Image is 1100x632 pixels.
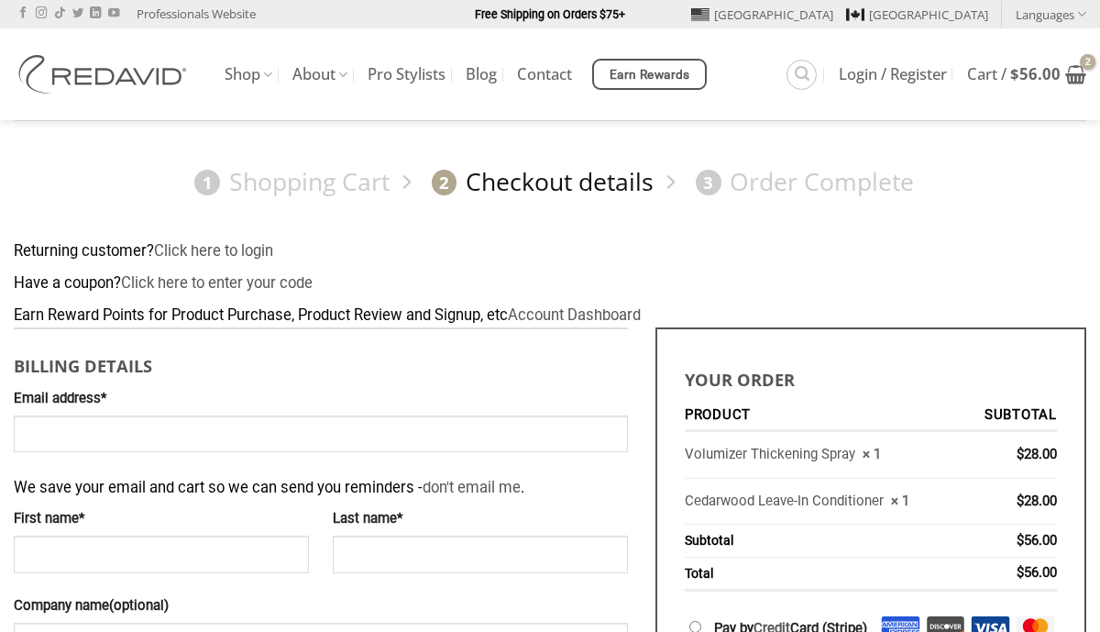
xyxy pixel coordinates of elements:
[154,242,273,260] a: Click here to login
[863,446,881,462] strong: × 1
[846,1,988,28] a: [GEOGRAPHIC_DATA]
[121,274,313,292] a: Enter your coupon code
[108,7,119,20] a: Follow on YouTube
[517,58,572,91] a: Contact
[592,59,707,90] a: Earn Rewards
[14,595,628,617] label: Company name
[14,55,197,94] img: REDAVID Salon Products | United States
[14,508,309,530] label: First name
[36,7,47,20] a: Follow on Instagram
[14,388,628,410] label: Email address
[466,58,497,91] a: Blog
[967,54,1086,94] a: View cart
[1017,446,1057,462] bdi: 28.00
[54,7,65,20] a: Follow on TikTok
[839,58,947,91] a: Login / Register
[1017,446,1024,462] span: $
[14,343,628,379] h3: Billing details
[962,402,1057,433] th: Subtotal
[14,467,524,501] span: We save your email and cart so we can send you reminders - .
[475,7,625,21] strong: Free Shipping on Orders $75+
[508,306,641,324] a: Account Dashboard
[90,7,101,20] a: Follow on LinkedIn
[368,58,445,91] a: Pro Stylists
[1010,63,1061,84] bdi: 56.00
[1016,1,1086,28] a: Languages
[1010,63,1019,84] span: $
[1017,532,1024,549] span: $
[1017,493,1057,509] bdi: 28.00
[423,166,654,198] a: 2Checkout details
[685,357,1057,393] h3: Your order
[891,493,909,509] strong: × 1
[14,239,1086,264] div: Returning customer?
[14,304,1086,328] div: Earn Reward Points for Product Purchase, Product Review and Signup, etc
[967,67,1061,82] span: Cart /
[1017,493,1024,509] span: $
[186,166,390,198] a: 1Shopping Cart
[14,272,1086,296] div: Have a coupon?
[685,525,962,557] th: Subtotal
[691,1,833,28] a: [GEOGRAPHIC_DATA]
[1017,532,1057,549] bdi: 56.00
[685,493,884,509] a: Cedarwood Leave-In Conditioner
[194,170,220,195] span: 1
[225,57,272,93] a: Shop
[1017,564,1057,581] bdi: 56.00
[839,67,947,82] span: Login / Register
[423,479,521,496] a: don't email me
[432,170,457,195] span: 2
[292,57,347,93] a: About
[685,558,962,592] th: Total
[610,65,690,85] span: Earn Rewards
[14,152,1086,212] nav: Checkout steps
[685,446,855,462] a: Volumizer Thickening Spray
[72,7,83,20] a: Follow on Twitter
[1017,564,1024,581] span: $
[17,7,28,20] a: Follow on Facebook
[685,402,962,433] th: Product
[109,597,169,614] span: (optional)
[333,508,628,530] label: Last name
[786,60,817,90] a: Search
